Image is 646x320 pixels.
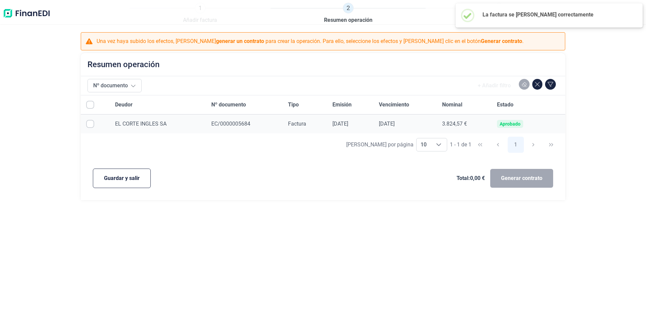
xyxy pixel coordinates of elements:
[104,174,140,182] span: Guardar y salir
[3,3,50,24] img: Logo de aplicación
[324,3,372,24] a: 2Resumen operación
[211,101,246,109] span: Nº documento
[500,121,521,127] div: Aprobado
[346,141,414,149] div: [PERSON_NAME] por página
[417,138,431,151] span: 10
[490,137,506,153] button: Previous Page
[332,121,368,127] div: [DATE]
[211,121,250,127] span: EC/0000005684
[115,101,133,109] span: Deudor
[86,101,94,109] div: All items unselected
[481,38,522,44] b: Generar contrato
[525,137,541,153] button: Next Page
[86,120,94,128] div: Row Selected null
[379,101,409,109] span: Vencimiento
[216,38,264,44] b: generar un contrato
[508,137,524,153] button: Page 1
[343,3,354,13] span: 2
[379,121,431,127] div: [DATE]
[472,137,488,153] button: First Page
[288,101,299,109] span: Tipo
[115,121,167,127] span: EL CORTE INGLES SA
[288,121,306,127] span: Factura
[497,101,513,109] span: Estado
[431,138,447,151] div: Choose
[543,137,559,153] button: Last Page
[97,37,524,45] p: Una vez haya subido los efectos, [PERSON_NAME] para crear la operación. Para ello, seleccione los...
[93,169,151,188] button: Guardar y salir
[450,142,471,147] span: 1 - 1 de 1
[87,79,142,92] button: Nº documento
[457,174,485,182] span: Total: 0,00 €
[442,101,462,109] span: Nominal
[332,101,352,109] span: Emisión
[87,60,159,69] h2: Resumen operación
[482,11,632,18] h2: La factura se [PERSON_NAME] correctamente
[442,121,486,127] div: 3.824,57 €
[324,16,372,24] span: Resumen operación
